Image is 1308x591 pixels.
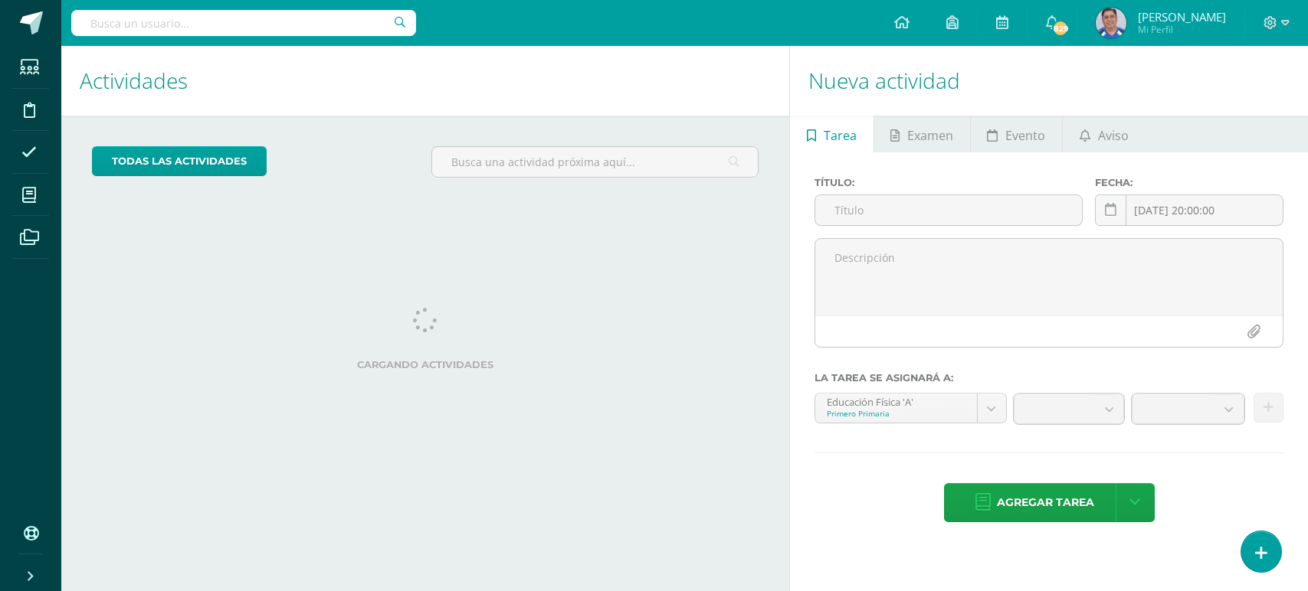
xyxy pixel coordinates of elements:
[815,372,1283,384] label: La tarea se asignará a:
[1052,20,1069,37] span: 829
[1095,177,1283,188] label: Fecha:
[432,147,758,177] input: Busca una actividad próxima aquí...
[80,46,771,116] h1: Actividades
[92,146,267,176] a: todas las Actividades
[815,177,1083,188] label: Título:
[1063,116,1145,152] a: Aviso
[907,117,953,154] span: Examen
[997,484,1094,521] span: Agregar tarea
[815,195,1082,225] input: Título
[824,117,857,154] span: Tarea
[1098,117,1129,154] span: Aviso
[1096,195,1282,225] input: Fecha de entrega
[71,10,416,36] input: Busca un usuario...
[1138,23,1226,36] span: Mi Perfil
[92,359,759,371] label: Cargando actividades
[1005,117,1045,154] span: Evento
[874,116,970,152] a: Examen
[815,393,1005,423] a: Educación Física 'A'Primero Primaria
[827,393,965,408] div: Educación Física 'A'
[971,116,1062,152] a: Evento
[1096,8,1126,38] img: a70d0038ccf6c87a58865f66233eda2a.png
[808,46,1290,116] h1: Nueva actividad
[827,408,965,419] div: Primero Primaria
[1138,9,1226,24] span: [PERSON_NAME]
[790,116,873,152] a: Tarea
